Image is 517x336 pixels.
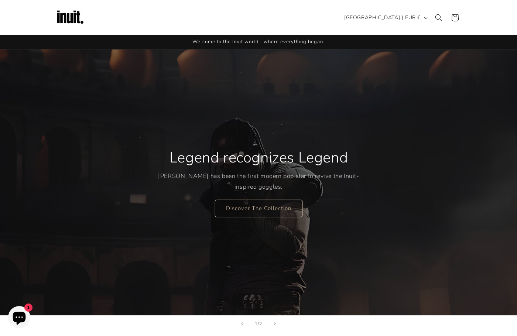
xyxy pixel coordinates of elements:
div: Announcement [55,35,462,49]
p: [PERSON_NAME] has been the first modern pop star to revive the Inuit-inspired goggles. [158,171,359,192]
button: [GEOGRAPHIC_DATA] | EUR € [340,11,431,25]
inbox-online-store-chat: Shopify online store chat [6,306,32,330]
span: 1 [255,320,258,328]
button: Previous slide [234,316,250,332]
summary: Search [431,10,447,26]
span: Welcome to the Inuit world - where everything began. [192,38,325,45]
span: 2 [259,320,262,328]
h2: Legend recognizes Legend [169,148,347,167]
img: Inuit Logo [55,3,85,32]
button: Next slide [267,316,283,332]
span: [GEOGRAPHIC_DATA] | EUR € [344,14,421,21]
span: / [258,320,259,328]
a: Discover The Collection [215,199,302,217]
